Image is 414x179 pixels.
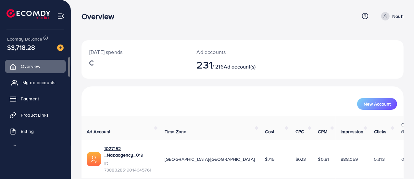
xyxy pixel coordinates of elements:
[82,12,119,21] h3: Overview
[5,109,66,121] a: Product Links
[5,76,66,89] a: My ad accounts
[104,145,154,159] a: 1027152 _Nazaagency_019
[295,128,304,135] span: CPC
[21,128,34,134] span: Billing
[87,128,111,135] span: Ad Account
[5,125,66,138] a: Billing
[197,48,262,56] p: Ad accounts
[364,102,391,106] span: New Account
[7,43,35,52] span: $3,718.28
[22,79,56,86] span: My ad accounts
[87,152,101,166] img: ic-ads-acc.e4c84228.svg
[392,12,404,20] p: Nouh
[104,160,154,173] span: ID: 7388328519014645761
[5,141,66,154] a: Affiliate Program
[21,112,49,118] span: Product Links
[318,128,327,135] span: CPM
[318,156,329,162] span: $0.81
[21,63,40,70] span: Overview
[6,9,50,19] img: logo
[295,156,306,162] span: $0.13
[197,58,262,71] h2: / 216
[341,128,364,135] span: Impression
[21,96,39,102] span: Payment
[5,60,66,73] a: Overview
[165,156,255,162] span: [GEOGRAPHIC_DATA]/[GEOGRAPHIC_DATA]
[386,150,409,174] iframe: Chat
[89,48,181,56] p: [DATE] spends
[341,156,358,162] span: 888,059
[57,12,65,20] img: menu
[224,63,256,70] span: Ad account(s)
[265,128,275,135] span: Cost
[21,144,56,151] span: Affiliate Program
[57,45,64,51] img: image
[357,98,397,110] button: New Account
[265,156,275,162] span: $715
[5,92,66,105] a: Payment
[7,36,42,42] span: Ecomdy Balance
[374,156,385,162] span: 5,313
[374,128,386,135] span: Clicks
[197,57,212,72] span: 231
[379,12,404,20] a: Nouh
[165,128,186,135] span: Time Zone
[401,121,410,134] span: CTR (%)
